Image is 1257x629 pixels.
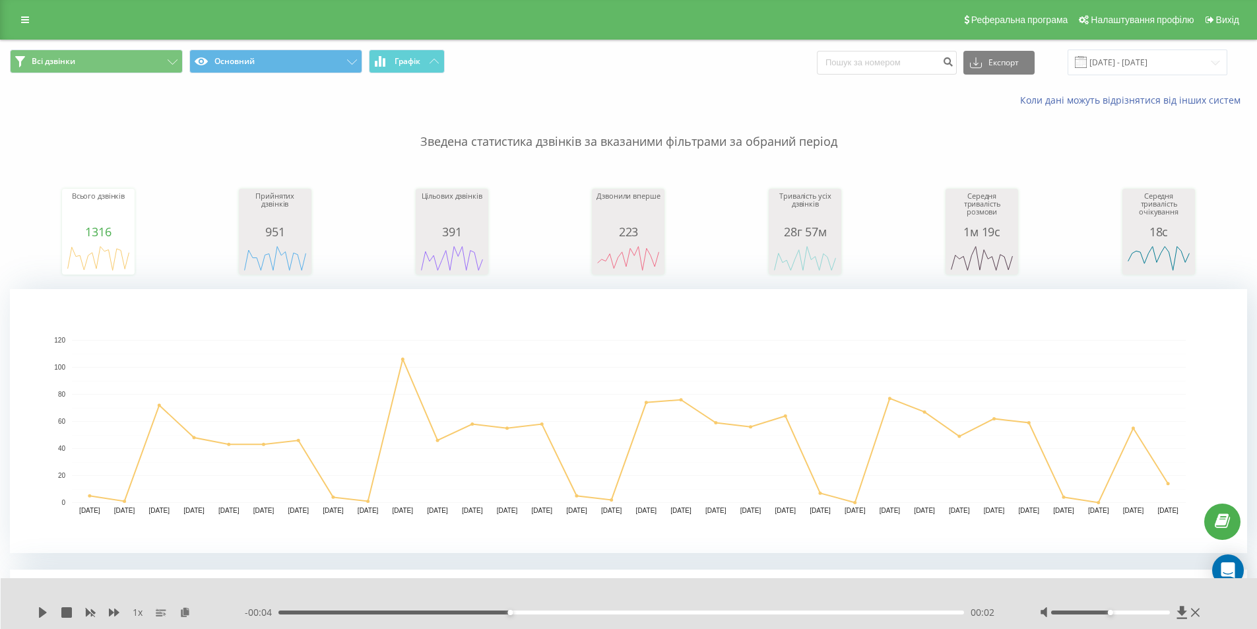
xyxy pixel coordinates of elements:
div: Цільових дзвінків [419,192,485,225]
text: [DATE] [1157,507,1178,514]
text: [DATE] [497,507,518,514]
text: 60 [58,418,66,425]
text: [DATE] [566,507,587,514]
text: [DATE] [393,507,414,514]
div: Open Intercom Messenger [1212,554,1244,586]
text: [DATE] [358,507,379,514]
input: Пошук за номером [817,51,957,75]
text: [DATE] [670,507,692,514]
text: [DATE] [253,507,274,514]
button: Основний [189,50,362,73]
svg: A chart. [65,238,131,278]
svg: A chart. [242,238,308,278]
text: [DATE] [984,507,1005,514]
span: Всі дзвінки [32,56,75,67]
div: 951 [242,225,308,238]
div: 391 [419,225,485,238]
text: [DATE] [1088,507,1109,514]
div: 223 [595,225,661,238]
text: [DATE] [323,507,344,514]
button: Всі дзвінки [10,50,183,73]
div: 1316 [65,225,131,238]
text: [DATE] [810,507,831,514]
button: Графік [369,50,445,73]
text: [DATE] [183,507,205,514]
svg: A chart. [949,238,1015,278]
svg: A chart. [595,238,661,278]
text: 100 [54,364,65,371]
text: 0 [61,499,65,506]
div: Дзвонили вперше [595,192,661,225]
span: Реферальна програма [971,15,1068,25]
div: 28г 57м [772,225,838,238]
div: Середня тривалість розмови [949,192,1015,225]
text: [DATE] [880,507,901,514]
div: Accessibility label [507,610,513,615]
text: [DATE] [218,507,240,514]
text: [DATE] [775,507,796,514]
svg: A chart. [1126,238,1192,278]
text: 80 [58,391,66,398]
text: 120 [54,337,65,344]
text: [DATE] [531,507,552,514]
text: 20 [58,472,66,479]
svg: A chart. [419,238,485,278]
text: [DATE] [1019,507,1040,514]
text: 40 [58,445,66,452]
div: Прийнятих дзвінків [242,192,308,225]
svg: A chart. [10,289,1247,553]
text: [DATE] [462,507,483,514]
button: Експорт [963,51,1035,75]
text: [DATE] [1053,507,1074,514]
div: 1м 19с [949,225,1015,238]
p: Зведена статистика дзвінків за вказаними фільтрами за обраний період [10,107,1247,150]
text: [DATE] [79,507,100,514]
div: Середня тривалість очікування [1126,192,1192,225]
text: [DATE] [149,507,170,514]
text: [DATE] [427,507,448,514]
text: [DATE] [601,507,622,514]
span: Вихід [1216,15,1239,25]
span: 00:02 [971,606,994,619]
text: [DATE] [1123,507,1144,514]
span: - 00:04 [245,606,278,619]
svg: A chart. [772,238,838,278]
div: 18с [1126,225,1192,238]
div: Accessibility label [1108,610,1113,615]
span: Графік [395,57,420,66]
span: 1 x [133,606,143,619]
text: [DATE] [740,507,761,514]
text: [DATE] [705,507,726,514]
span: Налаштування профілю [1091,15,1194,25]
text: [DATE] [845,507,866,514]
a: Коли дані можуть відрізнятися вiд інших систем [1020,94,1247,106]
div: Всього дзвінків [65,192,131,225]
text: [DATE] [949,507,970,514]
text: [DATE] [288,507,309,514]
text: [DATE] [914,507,935,514]
text: [DATE] [636,507,657,514]
text: [DATE] [114,507,135,514]
div: Тривалість усіх дзвінків [772,192,838,225]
